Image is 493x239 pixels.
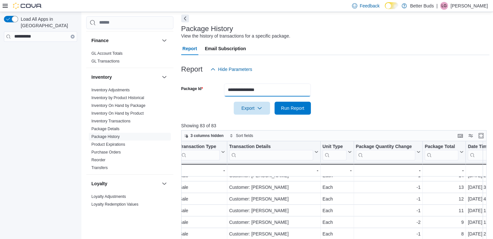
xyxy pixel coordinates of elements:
[323,230,352,238] div: Each
[236,133,253,138] span: Sort fields
[425,143,458,150] div: Package Total
[86,50,173,68] div: Finance
[160,180,168,188] button: Loyalty
[179,143,219,150] div: Transaction Type
[208,63,255,76] button: Hide Parameters
[91,126,120,131] span: Package Details
[191,133,224,138] span: 3 columns hidden
[356,143,420,160] button: Package Quantity Change
[385,2,398,9] input: Dark Mode
[425,195,464,203] div: 12
[356,207,420,214] div: -1
[229,143,313,150] div: Transaction Details
[425,166,464,174] div: -
[229,195,318,203] div: Customer: [PERSON_NAME]
[91,88,130,92] a: Inventory Adjustments
[181,86,203,91] label: Package Id
[91,134,120,139] a: Package History
[91,180,107,187] h3: Loyalty
[91,87,130,93] span: Inventory Adjustments
[91,59,120,64] span: GL Transactions
[425,183,464,191] div: 13
[229,172,318,179] div: Customer: [PERSON_NAME]
[234,102,270,115] button: Export
[91,202,138,207] a: Loyalty Redemption Values
[91,119,131,123] a: Inventory Transactions
[160,73,168,81] button: Inventory
[356,218,420,226] div: -2
[91,157,105,163] span: Reorder
[182,42,197,55] span: Report
[425,230,464,238] div: 8
[91,165,108,170] a: Transfers
[91,142,125,147] a: Product Expirations
[229,218,318,226] div: Customer: [PERSON_NAME]
[86,193,173,211] div: Loyalty
[91,165,108,170] span: Transfers
[229,143,318,160] button: Transaction Details
[91,103,146,108] a: Inventory On Hand by Package
[179,143,219,160] div: Transaction Type
[181,65,203,73] h3: Report
[323,218,352,226] div: Each
[91,150,121,154] a: Purchase Orders
[356,143,415,160] div: Package Quantity Change
[323,166,352,174] div: -
[238,102,266,115] span: Export
[179,195,225,203] div: Sale
[356,230,420,238] div: -1
[91,111,144,116] a: Inventory On Hand by Product
[91,180,159,187] button: Loyalty
[451,2,488,10] p: [PERSON_NAME]
[181,33,290,40] div: View the history of transactions for a specific package.
[91,95,144,100] span: Inventory by Product Historical
[91,194,126,199] a: Loyalty Adjustments
[229,143,313,160] div: Transaction Details
[477,132,485,140] button: Enter fullscreen
[91,37,109,44] h3: Finance
[91,51,123,56] a: GL Account Totals
[323,195,352,203] div: Each
[91,127,120,131] a: Package Details
[425,143,464,160] button: Package Total
[71,35,75,39] button: Clear input
[356,166,420,174] div: -
[456,132,464,140] button: Keyboard shortcuts
[356,195,420,203] div: -1
[323,143,346,160] div: Unit Type
[91,119,131,124] span: Inventory Transactions
[425,172,464,179] div: 14
[360,3,380,9] span: Feedback
[440,2,448,10] div: Lupe Gutierrez
[181,15,189,22] button: Next
[227,132,256,140] button: Sort fields
[205,42,246,55] span: Email Subscription
[436,2,438,10] p: |
[218,66,252,73] span: Hide Parameters
[229,230,318,238] div: Customer: [PERSON_NAME]
[275,102,311,115] button: Run Report
[13,3,42,9] img: Cova
[91,74,112,80] h3: Inventory
[181,122,490,129] p: Showing 83 of 83
[181,25,233,33] h3: Package History
[467,132,475,140] button: Display options
[425,143,458,160] div: Package Total
[356,183,420,191] div: -1
[91,74,159,80] button: Inventory
[91,37,159,44] button: Finance
[323,143,346,150] div: Unit Type
[4,43,77,59] nav: Complex example
[179,183,225,191] div: Sale
[229,166,318,174] div: -
[323,143,352,160] button: Unit Type
[179,218,225,226] div: Sale
[229,207,318,214] div: Customer: [PERSON_NAME]
[356,143,415,150] div: Package Quantity Change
